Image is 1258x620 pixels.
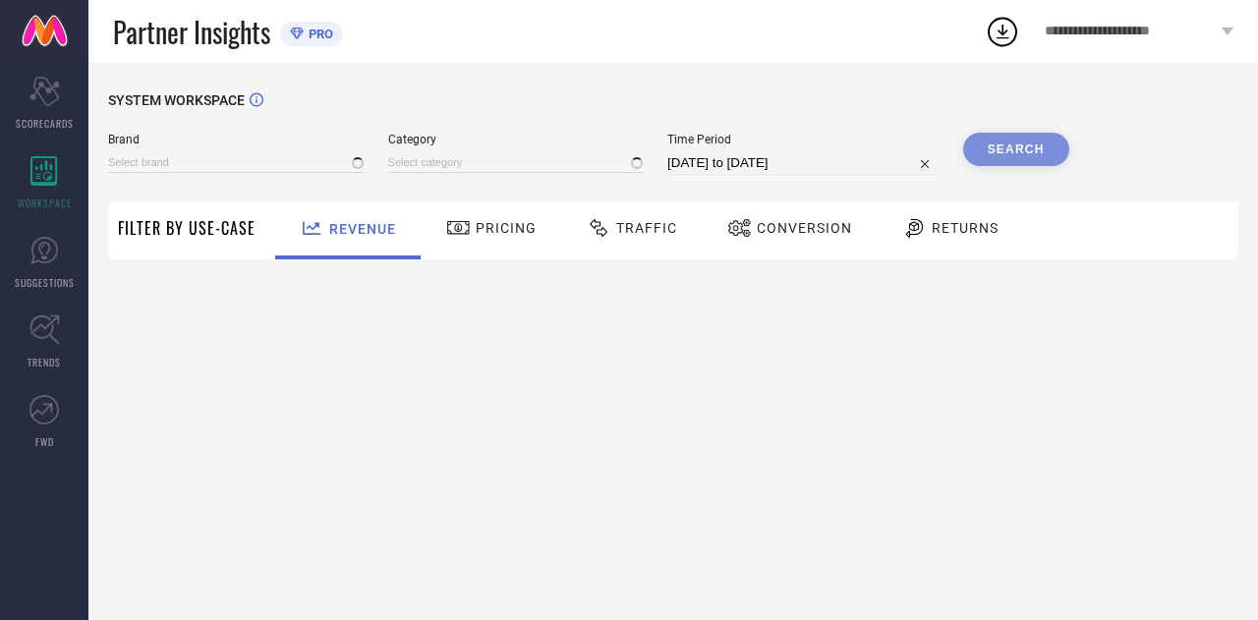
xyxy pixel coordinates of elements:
input: Select category [388,152,644,173]
span: Filter By Use-Case [118,216,256,240]
span: Time Period [667,133,939,146]
input: Select time period [667,151,939,175]
input: Select brand [108,152,364,173]
span: Brand [108,133,364,146]
span: Revenue [329,221,396,237]
span: Partner Insights [113,12,270,52]
span: SYSTEM WORKSPACE [108,92,245,108]
span: TRENDS [28,355,61,369]
span: Conversion [757,220,852,236]
span: Pricing [476,220,537,236]
span: SUGGESTIONS [15,275,75,290]
div: Open download list [985,14,1020,49]
span: SCORECARDS [16,116,74,131]
span: WORKSPACE [18,196,72,210]
span: Category [388,133,644,146]
span: PRO [304,27,333,41]
span: FWD [35,434,54,449]
span: Traffic [616,220,677,236]
span: Returns [932,220,999,236]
